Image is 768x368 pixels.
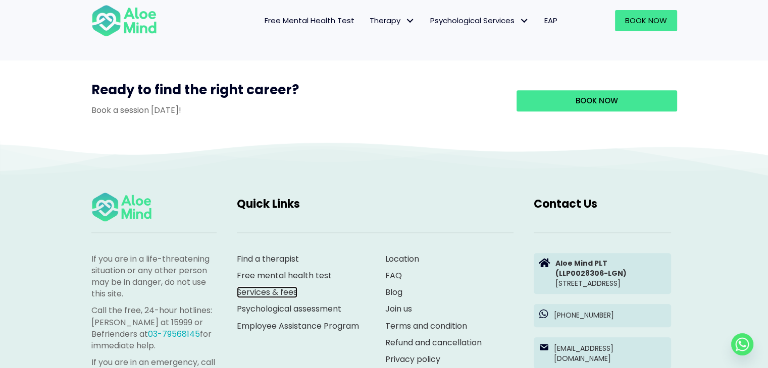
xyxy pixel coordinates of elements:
[91,253,217,300] p: If you are in a life-threatening situation or any other person may be in danger, do not use this ...
[91,304,217,351] p: Call the free, 24-hour hotlines: [PERSON_NAME] at 15999 or Befrienders at for immediate help.
[385,320,467,332] a: Terms and condition
[403,14,418,28] span: Therapy: submenu
[517,90,677,111] a: Book now
[237,303,341,315] a: Psychological assessment
[544,15,557,26] span: EAP
[385,303,412,315] a: Join us
[91,4,157,37] img: Aloe mind Logo
[257,10,362,31] a: Free Mental Health Test
[237,253,299,265] a: Find a therapist
[170,10,565,31] nav: Menu
[625,15,667,26] span: Book Now
[385,270,402,281] a: FAQ
[430,15,529,26] span: Psychological Services
[534,304,671,327] a: [PHONE_NUMBER]
[555,268,627,278] strong: (LLP0028306-LGN)
[537,10,565,31] a: EAP
[91,81,501,104] h3: Ready to find the right career?
[237,320,359,332] a: Employee Assistance Program
[731,333,753,355] a: Whatsapp
[148,328,200,340] a: 03-79568145
[237,270,332,281] a: Free mental health test
[237,196,300,212] span: Quick Links
[554,310,666,320] p: [PHONE_NUMBER]
[517,14,532,28] span: Psychological Services: submenu
[423,10,537,31] a: Psychological ServicesPsychological Services: submenu
[576,95,618,106] span: Book now
[385,253,419,265] a: Location
[555,258,607,268] strong: Aloe Mind PLT
[554,343,666,364] p: [EMAIL_ADDRESS][DOMAIN_NAME]
[362,10,423,31] a: TherapyTherapy: submenu
[534,253,671,294] a: Aloe Mind PLT(LLP0028306-LGN)[STREET_ADDRESS]
[91,192,152,222] img: Aloe mind Logo
[534,196,597,212] span: Contact Us
[385,286,402,298] a: Blog
[237,286,297,298] a: Services & fees
[615,10,677,31] a: Book Now
[385,337,482,348] a: Refund and cancellation
[91,104,501,116] p: Book a session [DATE]!
[385,353,440,365] a: Privacy policy
[265,15,354,26] span: Free Mental Health Test
[555,258,666,289] p: [STREET_ADDRESS]
[370,15,415,26] span: Therapy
